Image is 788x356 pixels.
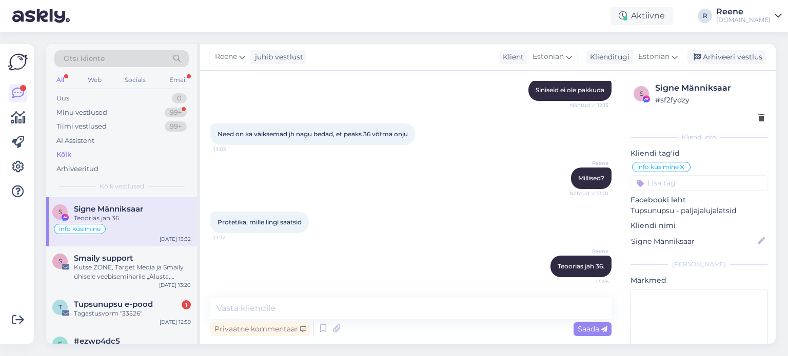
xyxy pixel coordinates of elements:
span: info küsimine [637,164,679,170]
span: Estonian [638,51,669,62]
p: Facebooki leht [631,195,767,205]
span: Need on ka väiksemad jh nagu bedad, et peaks 36 võtma onju [218,130,408,138]
span: Teoorias jah 36. [558,262,604,270]
p: Tupsunupsu - paljajalujalatsid [631,205,767,216]
span: s [640,90,643,97]
span: Reene [570,247,608,255]
span: Protetika, mille lingi saatsid [218,218,302,226]
div: Privaatne kommentaar [210,322,310,336]
span: Millised? [578,174,604,182]
div: Uus [56,93,69,103]
span: Kõik vestlused [100,182,144,191]
div: # sf2fydzy [655,94,764,106]
span: Reene [570,159,608,167]
span: Smaily support [74,254,133,263]
div: Signe Männiksaar [655,82,764,94]
div: Socials [123,73,148,87]
div: [DATE] 12:59 [160,318,191,326]
div: [DOMAIN_NAME] [716,16,771,24]
div: Arhiveeritud [56,164,98,174]
div: Minu vestlused [56,108,107,118]
div: Arhiveeri vestlus [687,50,766,64]
div: Klient [499,52,524,62]
span: 13:46 [570,278,608,285]
span: S [58,208,62,216]
div: Klienditugi [586,52,629,62]
div: 99+ [165,108,187,118]
div: [PERSON_NAME] [631,260,767,269]
span: Nähtud ✓ 13:10 [569,190,608,197]
span: Nähtud ✓ 12:13 [570,101,608,109]
span: 13:03 [213,145,252,153]
span: Estonian [533,51,564,62]
a: Reene[DOMAIN_NAME] [716,8,782,24]
div: Web [86,73,104,87]
div: [DATE] 13:20 [159,281,191,289]
div: Aktiivne [610,7,673,25]
div: 99+ [165,121,187,132]
div: Tiimi vestlused [56,121,107,132]
input: Lisa tag [631,175,767,191]
span: Signe Männiksaar [74,204,143,214]
div: Kliendi info [631,133,767,142]
span: info küsimine [59,226,101,232]
img: Askly Logo [8,52,28,72]
div: Tagastusvorm "33526" [74,309,191,318]
div: Email [167,73,189,87]
p: Kliendi tag'id [631,148,767,159]
span: 13:32 [213,234,252,241]
div: All [54,73,66,87]
span: S [58,257,62,265]
span: T [58,303,62,311]
div: 1 [182,300,191,309]
span: Tupsunupsu e-pood [74,300,153,309]
span: Reene [215,51,237,62]
span: e [58,340,62,348]
span: Saada [578,324,607,333]
div: Reene [716,8,771,16]
div: R [698,9,712,23]
div: 0 [172,93,187,103]
div: Teoorias jah 36. [74,214,191,223]
span: #ezwp4dc5 [74,337,120,346]
div: Kutse ZONE, Target Media ja Smaily ühisele veebiseminarile „Alusta, mõõda, skaleeri” [74,263,191,281]
span: Siniseid ei ole pakkuda [536,86,604,94]
div: Kõik [56,150,71,160]
input: Lisa nimi [631,236,756,247]
span: Otsi kliente [64,53,105,64]
p: Märkmed [631,275,767,286]
div: AI Assistent [56,136,94,146]
div: juhib vestlust [251,52,303,62]
div: [DATE] 13:32 [160,235,191,243]
p: Kliendi nimi [631,220,767,231]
